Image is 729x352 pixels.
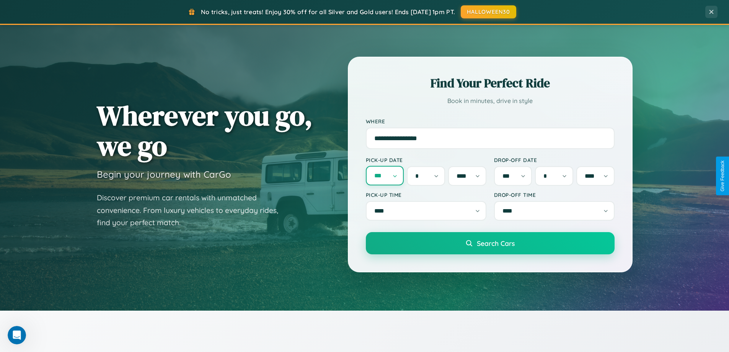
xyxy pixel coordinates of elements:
h3: Begin your journey with CarGo [97,169,231,180]
span: Search Cars [477,239,515,247]
h2: Find Your Perfect Ride [366,75,615,92]
label: Drop-off Date [494,157,615,163]
label: Where [366,118,615,124]
iframe: Intercom live chat [8,326,26,344]
span: No tricks, just treats! Enjoy 30% off for all Silver and Gold users! Ends [DATE] 1pm PT. [201,8,455,16]
label: Drop-off Time [494,192,615,198]
div: Give Feedback [720,160,725,192]
label: Pick-up Time [366,192,486,198]
p: Discover premium car rentals with unmatched convenience. From luxury vehicles to everyday rides, ... [97,192,288,229]
button: Search Cars [366,232,615,254]
button: HALLOWEEN30 [461,5,516,18]
h1: Wherever you go, we go [97,100,313,161]
p: Book in minutes, drive in style [366,95,615,106]
label: Pick-up Date [366,157,486,163]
